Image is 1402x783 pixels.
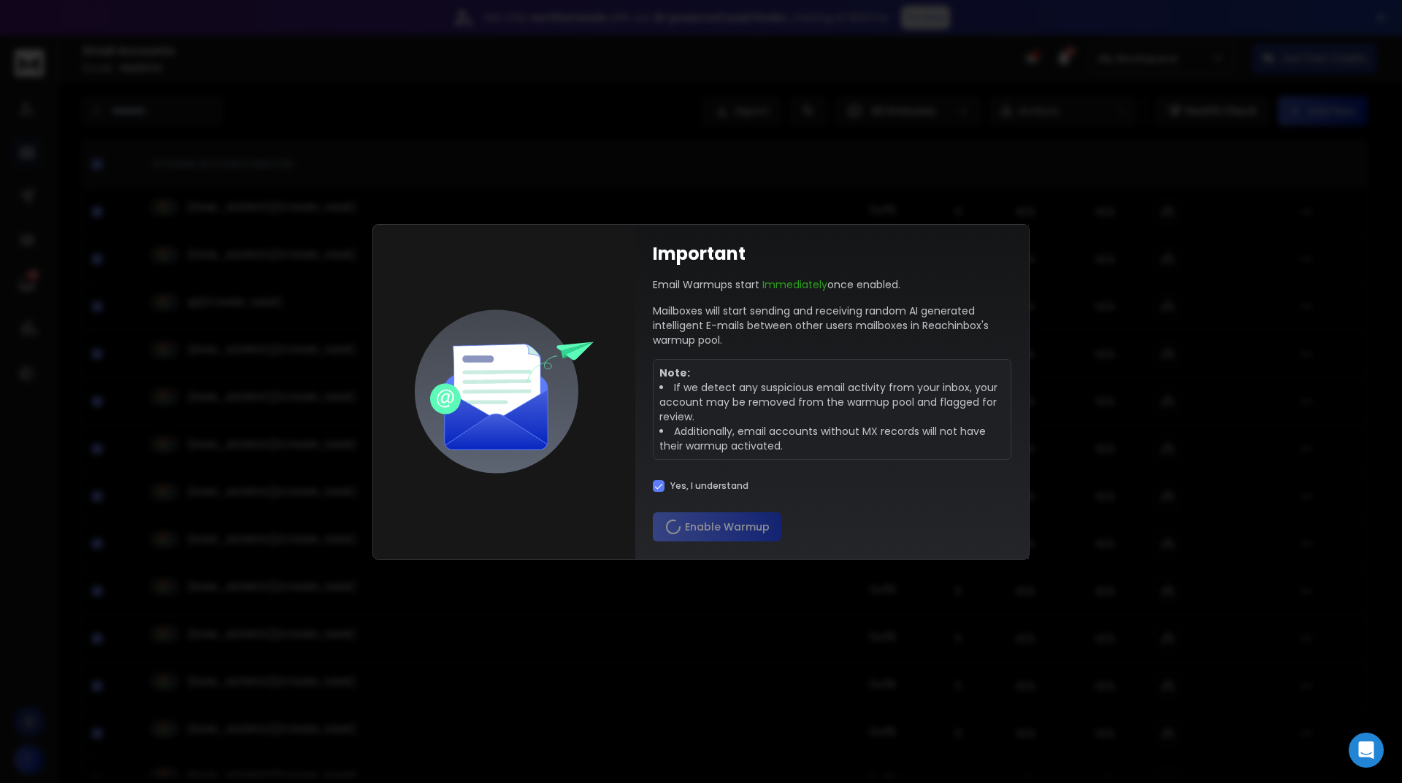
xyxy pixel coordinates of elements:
li: If we detect any suspicious email activity from your inbox, your account may be removed from the ... [659,380,1005,424]
label: Yes, I understand [670,480,748,492]
p: Note: [659,366,1005,380]
h1: Important [653,242,746,266]
li: Additionally, email accounts without MX records will not have their warmup activated. [659,424,1005,453]
p: Mailboxes will start sending and receiving random AI generated intelligent E-mails between other ... [653,304,1011,347]
div: Open Intercom Messenger [1349,733,1384,768]
p: Email Warmups start once enabled. [653,277,900,292]
span: Immediately [762,277,827,292]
